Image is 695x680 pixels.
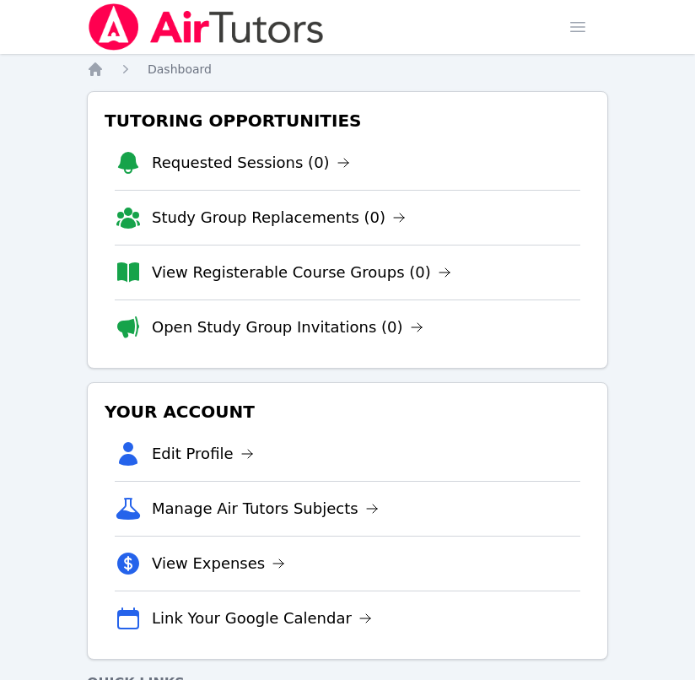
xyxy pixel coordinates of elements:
a: Dashboard [148,61,212,78]
a: Manage Air Tutors Subjects [152,497,379,521]
img: Air Tutors [87,3,326,51]
a: Open Study Group Invitations (0) [152,316,423,339]
nav: Breadcrumb [87,61,608,78]
a: Study Group Replacements (0) [152,206,406,229]
h3: Your Account [101,397,594,427]
a: Link Your Google Calendar [152,607,372,630]
a: View Expenses [152,552,285,575]
a: View Registerable Course Groups (0) [152,261,451,284]
h3: Tutoring Opportunities [101,105,594,136]
a: Requested Sessions (0) [152,151,350,175]
span: Dashboard [148,62,212,76]
a: Edit Profile [152,442,254,466]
